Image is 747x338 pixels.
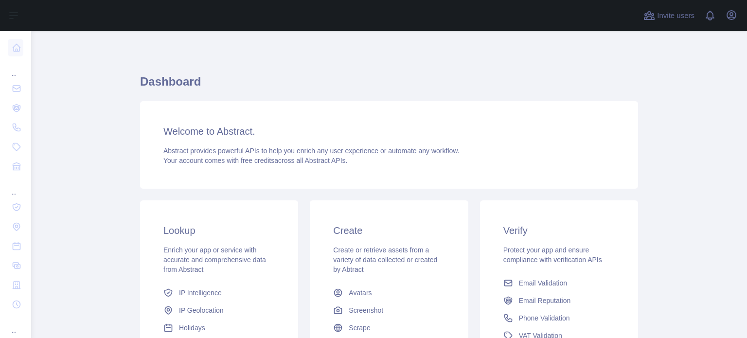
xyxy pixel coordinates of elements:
[349,305,383,315] span: Screenshot
[329,302,448,319] a: Screenshot
[8,58,23,78] div: ...
[329,284,448,302] a: Avatars
[163,224,275,237] h3: Lookup
[519,296,571,305] span: Email Reputation
[657,10,694,21] span: Invite users
[163,157,347,164] span: Your account comes with across all Abstract APIs.
[8,315,23,335] div: ...
[349,288,372,298] span: Avatars
[499,292,619,309] a: Email Reputation
[333,246,437,273] span: Create or retrieve assets from a variety of data collected or created by Abtract
[519,313,570,323] span: Phone Validation
[160,284,279,302] a: IP Intelligence
[349,323,370,333] span: Scrape
[503,246,602,264] span: Protect your app and ensure compliance with verification APIs
[179,305,224,315] span: IP Geolocation
[499,274,619,292] a: Email Validation
[163,125,615,138] h3: Welcome to Abstract.
[329,319,448,337] a: Scrape
[641,8,696,23] button: Invite users
[503,224,615,237] h3: Verify
[179,288,222,298] span: IP Intelligence
[519,278,567,288] span: Email Validation
[140,74,638,97] h1: Dashboard
[160,302,279,319] a: IP Geolocation
[179,323,205,333] span: Holidays
[8,177,23,196] div: ...
[160,319,279,337] a: Holidays
[241,157,274,164] span: free credits
[163,246,266,273] span: Enrich your app or service with accurate and comprehensive data from Abstract
[333,224,445,237] h3: Create
[499,309,619,327] a: Phone Validation
[163,147,460,155] span: Abstract provides powerful APIs to help you enrich any user experience or automate any workflow.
